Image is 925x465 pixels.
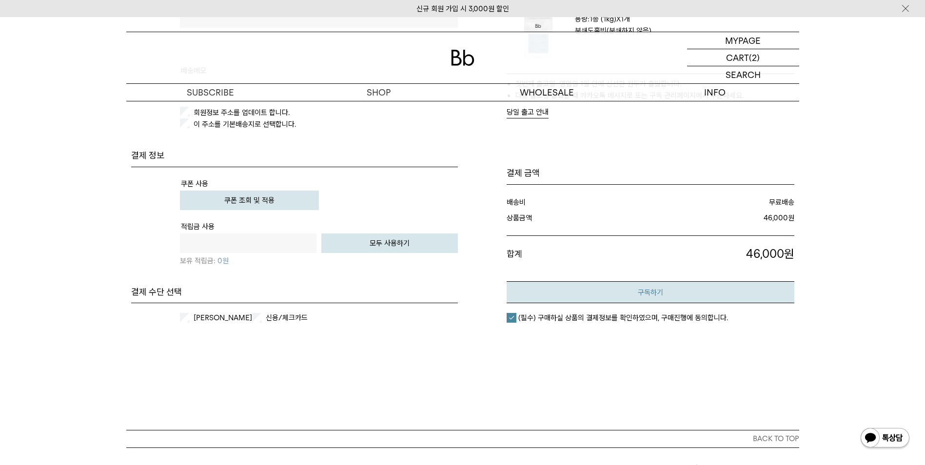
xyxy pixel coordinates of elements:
h3: 결제 금액 [507,167,794,179]
p: MYPAGE [725,32,761,49]
p: WHOLESALE [463,84,631,101]
p: SEARCH [726,66,761,83]
span: 보유 적립금: [180,256,216,265]
a: 신규 회원 가입 시 3,000원 할인 [416,4,509,13]
a: MYPAGE [687,32,799,49]
img: 로고 [451,50,474,66]
em: (필수) 구매하실 상품의 결제정보를 확인하였으며, 구매진행에 동의합니다. [518,313,728,322]
a: SUBSCRIBE [126,84,295,101]
label: 이 주소를 기본배송지로 선택합니다. [192,120,296,129]
p: CART [726,49,749,66]
button: 모두 사용하기 [321,233,458,253]
h3: 결제 수단 선택 [131,286,458,298]
dt: 합계 [507,245,634,262]
dd: 무료배송 [647,196,794,208]
button: 쿠폰 조회 및 적용 [180,191,319,210]
dd: 46,000원 [648,212,794,223]
label: 회원정보 주소를 업데이트 합니다. [192,108,290,117]
a: SHOP [295,84,463,101]
h3: 결제 정보 [131,150,458,161]
dt: 배송비 [507,196,648,208]
button: BACK TO TOP [126,430,799,447]
span: 0원 [217,256,229,265]
p: INFO [631,84,799,101]
label: [PERSON_NAME] [192,313,252,323]
th: 쿠폰 사용 [181,178,208,190]
p: 46,000원 [634,245,794,262]
th: 적립금 사용 [181,221,215,232]
a: CART (2) [687,49,799,66]
dt: 상품금액 [507,212,648,223]
img: 카카오톡 채널 1:1 채팅 버튼 [860,427,910,450]
button: 당일 출고 안내 [507,106,549,118]
p: (2) [749,49,760,66]
label: 신용/체크카드 [264,313,324,323]
button: 구독하기 [507,281,794,303]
